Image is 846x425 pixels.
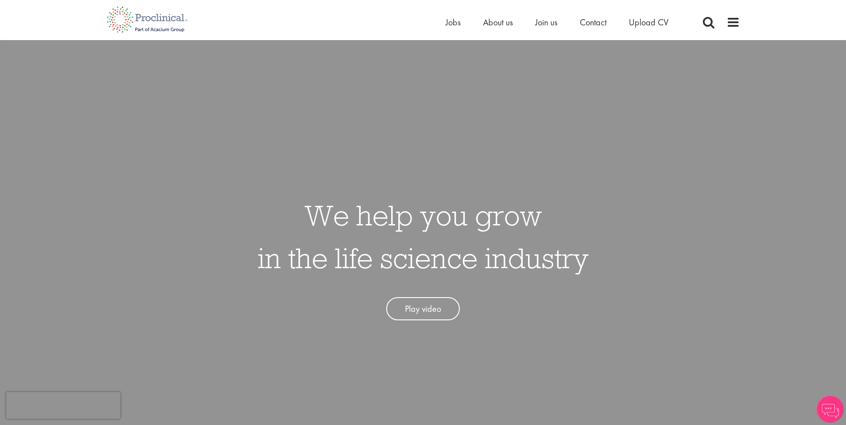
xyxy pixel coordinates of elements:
a: About us [483,16,513,28]
a: Jobs [446,16,461,28]
img: Chatbot [817,396,844,423]
a: Play video [386,297,460,321]
a: Contact [580,16,607,28]
a: Join us [535,16,557,28]
a: Upload CV [629,16,669,28]
h1: We help you grow in the life science industry [258,194,589,279]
